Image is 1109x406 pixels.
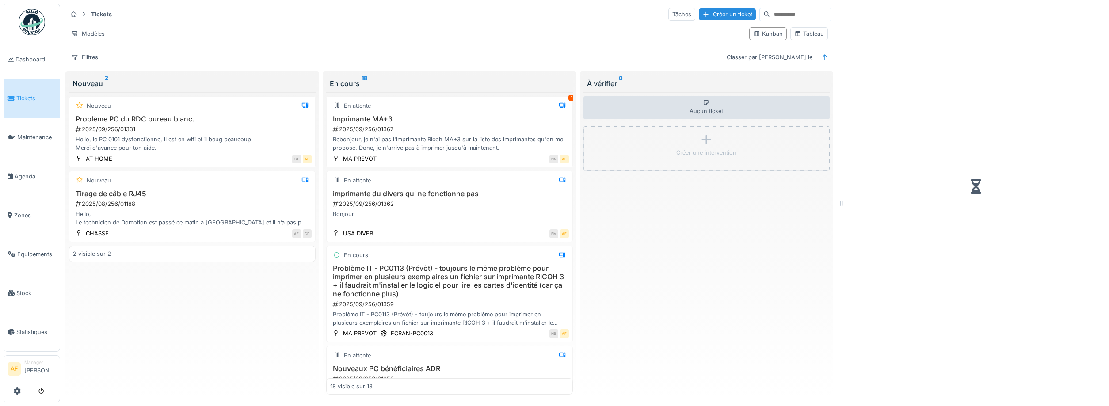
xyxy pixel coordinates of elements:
div: Créer un ticket [699,8,756,20]
div: Rebonjour, je n'ai pas l'imprimante Ricoh MA+3 sur la liste des imprimantes qu'on me propose. Don... [330,135,569,152]
div: AF [560,329,569,338]
span: Équipements [17,250,56,258]
h3: Imprimante MA+3 [330,115,569,123]
div: 2025/09/256/01358 [332,375,569,383]
div: À vérifier [587,78,827,89]
div: En attente [344,351,371,360]
div: Nouveau [87,102,111,110]
sup: 2 [105,78,108,89]
a: Équipements [4,235,60,273]
div: Modèles [67,27,109,40]
div: En cours [330,78,569,89]
div: En attente [344,102,371,110]
div: USA DIVER [343,229,373,238]
a: Agenda [4,157,60,196]
span: Zones [14,211,56,220]
strong: Tickets [88,10,115,19]
div: MA PREVOT [343,155,377,163]
div: Hello, Le technicien de Domotion est passé ce matin à [GEOGRAPHIC_DATA] et il n’a pas pu connecte... [73,210,312,227]
h3: imprimante du divers qui ne fonctionne pas [330,190,569,198]
a: Statistiques [4,312,60,351]
div: CHASSE [86,229,109,238]
a: Stock [4,273,60,312]
div: Classer par [PERSON_NAME] le [723,51,816,64]
div: Hello, le PC 0101 dysfonctionne, il est en wifi et il beug beaucoup. Merci d'avance pour ton aide. [73,135,312,152]
div: Bonjour Nous n'arrivons plus a faire fonctionner l'imprimante du divers merci d'avance Amandine [330,210,569,227]
div: Tableau [794,30,824,38]
div: AF [292,229,301,238]
span: Maintenance [17,133,56,141]
div: Nouveau [72,78,312,89]
div: 18 visible sur 18 [330,382,373,390]
span: Stock [16,289,56,297]
div: AF [560,229,569,238]
a: Tickets [4,79,60,118]
div: Créer une intervention [676,148,736,157]
div: 2025/09/256/01362 [332,200,569,208]
div: NB [549,329,558,338]
div: ST [292,155,301,163]
div: 2025/09/256/01367 [332,125,569,133]
div: MA PREVOT [343,329,377,338]
h3: Nouveaux PC bénéficiaires ADR [330,364,569,373]
div: AT HOME [86,155,112,163]
h3: Tirage de câble RJ45 [73,190,312,198]
sup: 0 [619,78,623,89]
div: NN [549,155,558,163]
li: [PERSON_NAME] [24,359,56,378]
li: AF [8,362,21,376]
span: Statistiques [16,328,56,336]
h3: Problème IT - PC0113 (Prévôt) - toujours le même problème pour imprimer en plusieurs exemplaires ... [330,264,569,298]
a: AF Manager[PERSON_NAME] [8,359,56,380]
div: Filtres [67,51,102,64]
div: 2025/08/256/01188 [75,200,312,208]
div: 2025/09/256/01359 [332,300,569,308]
div: Aucun ticket [583,96,830,119]
div: 1 [568,95,575,101]
img: Badge_color-CXgf-gQk.svg [19,9,45,35]
span: Dashboard [15,55,56,64]
div: Kanban [753,30,783,38]
div: Tâches [668,8,695,21]
a: Dashboard [4,40,60,79]
div: 2 visible sur 2 [73,250,111,258]
sup: 18 [362,78,367,89]
a: Zones [4,196,60,235]
div: Manager [24,359,56,366]
span: Agenda [15,172,56,181]
h3: Problème PC du RDC bureau blanc. [73,115,312,123]
div: BM [549,229,558,238]
span: Tickets [16,94,56,102]
div: En attente [344,176,371,185]
div: GP [303,229,312,238]
div: 2025/09/256/01331 [75,125,312,133]
div: Problème IT - PC0113 (Prévôt) - toujours le même problème pour imprimer en plusieurs exemplaires ... [330,310,569,327]
div: ECRAN-PC0013 [391,329,433,338]
div: En cours [344,251,368,259]
div: AF [560,155,569,163]
a: Maintenance [4,118,60,157]
div: Nouveau [87,176,111,185]
div: AF [303,155,312,163]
